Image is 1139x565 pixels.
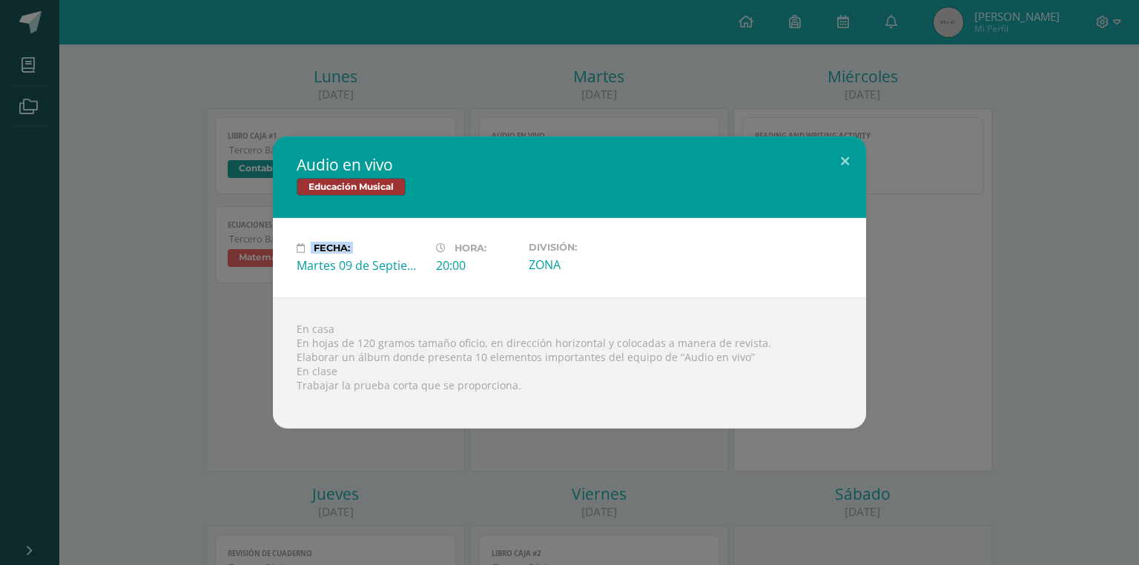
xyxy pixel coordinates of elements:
[824,136,866,187] button: Close (Esc)
[529,242,656,253] label: División:
[297,154,842,175] h2: Audio en vivo
[314,242,350,254] span: Fecha:
[273,297,866,429] div: En casa En hojas de 120 gramos tamaño oficio, en dirección horizontal y colocadas a manera de rev...
[436,257,517,274] div: 20:00
[455,242,486,254] span: Hora:
[529,257,656,273] div: ZONA
[297,257,424,274] div: Martes 09 de Septiembre
[297,178,406,196] span: Educación Musical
